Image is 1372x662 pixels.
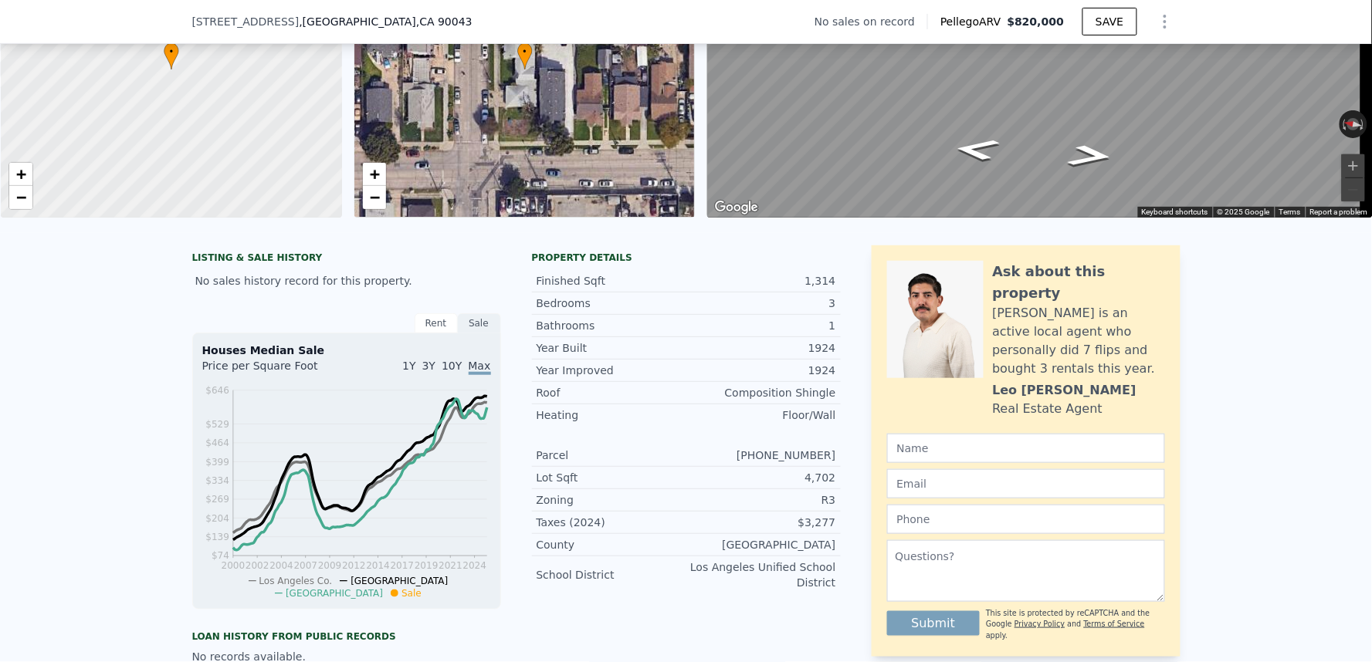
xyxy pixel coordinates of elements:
[537,385,686,400] div: Roof
[1342,178,1365,201] button: Zoom out
[202,358,347,383] div: Price per Square Foot
[205,495,229,505] tspan: $269
[16,164,26,184] span: +
[711,198,762,218] img: Google
[192,252,501,267] div: LISTING & SALE HISTORY
[442,360,462,372] span: 10Y
[1310,208,1368,216] a: Report a problem
[205,419,229,430] tspan: $529
[1340,110,1348,138] button: Rotate counterclockwise
[686,273,836,289] div: 1,314
[458,313,501,333] div: Sale
[537,537,686,552] div: County
[537,567,686,583] div: School District
[887,469,1165,498] input: Email
[537,318,686,333] div: Bathrooms
[369,187,379,207] span: −
[299,14,472,29] span: , [GEOGRAPHIC_DATA]
[164,45,179,59] span: •
[686,407,836,423] div: Floor/Wall
[815,14,927,29] div: No sales on record
[259,576,333,586] span: Los Angeles Co.
[940,14,1008,29] span: Pellego ARV
[9,163,32,186] a: Zoom in
[269,560,293,571] tspan: 2004
[1339,117,1368,133] button: Reset the view
[351,576,448,586] span: [GEOGRAPHIC_DATA]
[686,296,836,311] div: 3
[537,407,686,423] div: Heating
[205,457,229,468] tspan: $399
[363,186,386,209] a: Zoom out
[686,559,836,590] div: Los Angeles Unified School District
[369,164,379,184] span: +
[1048,140,1133,173] path: Go South, S Victoria Ave
[532,252,841,264] div: Property details
[686,340,836,356] div: 1924
[205,438,229,449] tspan: $464
[192,14,300,29] span: [STREET_ADDRESS]
[517,45,533,59] span: •
[1279,208,1301,216] a: Terms
[462,560,486,571] tspan: 2024
[1084,620,1145,628] a: Terms of Service
[537,340,686,356] div: Year Built
[686,385,836,400] div: Composition Shingle
[439,560,462,571] tspan: 2021
[537,296,686,311] div: Bedrooms
[205,532,229,542] tspan: $139
[293,560,317,571] tspan: 2007
[16,187,26,207] span: −
[986,608,1164,641] div: This site is protected by reCAPTCHA and the Google and apply.
[202,343,491,358] div: Houses Median Sale
[887,505,1165,534] input: Phone
[9,186,32,209] a: Zoom out
[537,363,686,378] div: Year Improved
[993,400,1103,418] div: Real Estate Agent
[363,163,386,186] a: Zoom in
[1015,620,1065,628] a: Privacy Policy
[416,15,473,28] span: , CA 90043
[1218,208,1270,216] span: © 2025 Google
[887,611,981,636] button: Submit
[415,313,458,333] div: Rent
[993,304,1165,378] div: [PERSON_NAME] is an active local agent who personally did 7 flips and bought 3 rentals this year.
[469,360,491,375] span: Max
[537,492,686,508] div: Zoning
[192,630,501,643] div: Loan history from public records
[402,360,415,372] span: 1Y
[414,560,438,571] tspan: 2019
[205,385,229,396] tspan: $646
[1082,8,1137,35] button: SAVE
[212,551,229,562] tspan: $74
[192,267,501,295] div: No sales history record for this property.
[686,515,836,530] div: $3,277
[1008,15,1065,28] span: $820,000
[401,588,422,599] span: Sale
[366,560,390,571] tspan: 2014
[221,560,245,571] tspan: 2000
[342,560,366,571] tspan: 2012
[686,492,836,508] div: R3
[686,318,836,333] div: 1
[422,360,435,372] span: 3Y
[390,560,414,571] tspan: 2017
[686,470,836,485] div: 4,702
[205,513,229,524] tspan: $204
[1360,110,1368,138] button: Rotate clockwise
[537,273,686,289] div: Finished Sqft
[517,42,533,69] div: •
[286,588,383,599] span: [GEOGRAPHIC_DATA]
[1150,6,1181,37] button: Show Options
[711,198,762,218] a: Open this area in Google Maps (opens a new window)
[993,261,1165,304] div: Ask about this property
[537,448,686,463] div: Parcel
[934,133,1019,165] path: Go North, S Victoria Ave
[686,537,836,552] div: [GEOGRAPHIC_DATA]
[537,515,686,530] div: Taxes (2024)
[686,448,836,463] div: [PHONE_NUMBER]
[164,42,179,69] div: •
[246,560,269,571] tspan: 2002
[1142,207,1208,218] button: Keyboard shortcuts
[686,363,836,378] div: 1924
